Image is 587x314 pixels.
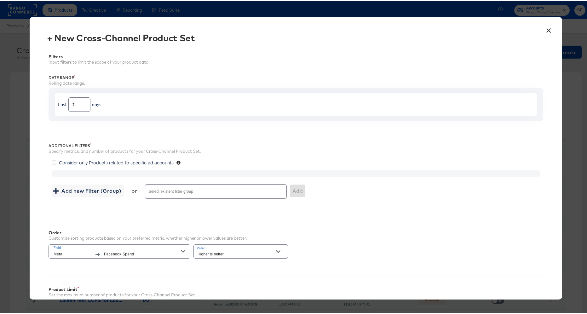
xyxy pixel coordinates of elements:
[132,186,137,193] div: or
[49,291,543,297] div: Set the maximum number of products for your Cross-Channel Product Set.
[69,94,90,107] input: Enter a number
[54,244,181,249] span: Field
[49,74,543,79] div: Date Range
[49,79,543,85] div: Rolling date range.
[49,53,543,58] div: Filters
[49,58,543,64] div: Input filters to limit the scope of your product data.
[49,229,247,234] div: Order
[49,286,543,291] div: Product Limit
[47,31,195,42] div: + New Cross-Channel Product Set
[49,234,247,240] div: Customize sorting products based on your preferred metric, whether higher or lower values are bet...
[104,250,181,256] span: Facebook Spend
[54,185,121,194] span: Add new Filter (Group)
[59,158,174,164] span: Consider only Products related to specific ad accounts
[54,250,91,256] span: Meta
[92,100,101,106] div: days
[52,183,124,196] button: Add new Filter (Group)
[49,243,190,257] button: FieldMetaFacebook Spend
[273,246,283,255] button: Open
[58,100,67,106] div: Last
[543,22,554,33] button: ×
[49,142,543,147] div: Additional Filters
[49,147,543,153] div: Specify metrics, and number of products for your Cross-Channel Product Set.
